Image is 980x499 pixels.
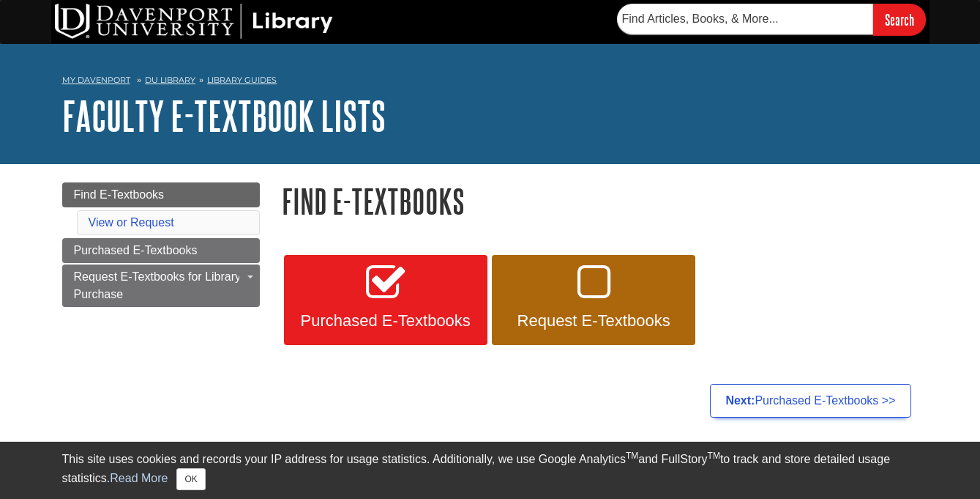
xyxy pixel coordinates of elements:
[62,451,919,490] div: This site uses cookies and records your IP address for usage statistics. Additionally, we use Goo...
[62,238,260,263] a: Purchased E-Textbooks
[207,75,277,85] a: Library Guides
[176,468,205,490] button: Close
[74,270,242,300] span: Request E-Textbooks for Library Purchase
[62,70,919,94] nav: breadcrumb
[617,4,926,35] form: Searches DU Library's articles, books, and more
[89,216,174,229] a: View or Request
[617,4,873,34] input: Find Articles, Books, & More...
[492,255,695,346] a: Request E-Textbooks
[725,394,755,407] strong: Next:
[62,93,386,138] a: Faculty E-Textbook Lists
[62,182,260,307] div: Guide Page Menu
[503,311,684,330] span: Request E-Textbooks
[62,265,260,307] a: Request E-Textbooks for Library Purchase
[284,255,487,346] a: Purchased E-Textbooks
[62,74,130,86] a: My Davenport
[626,451,638,461] sup: TM
[74,244,198,256] span: Purchased E-Textbooks
[62,182,260,207] a: Find E-Textbooks
[110,472,168,484] a: Read More
[145,75,195,85] a: DU Library
[282,182,919,220] h1: Find E-Textbooks
[708,451,720,461] sup: TM
[55,4,333,39] img: DU Library
[873,4,926,35] input: Search
[295,311,476,330] span: Purchased E-Textbooks
[74,188,165,201] span: Find E-Textbooks
[710,384,910,418] a: Next:Purchased E-Textbooks >>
